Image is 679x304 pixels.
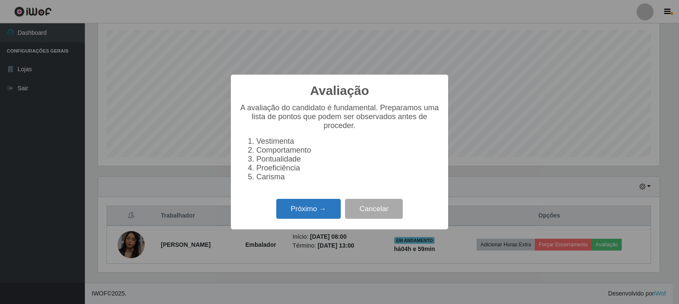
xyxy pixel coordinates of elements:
li: Pontualidade [256,155,440,164]
li: Vestimenta [256,137,440,146]
li: Proeficiência [256,164,440,173]
p: A avaliação do candidato é fundamental. Preparamos uma lista de pontos que podem ser observados a... [239,103,440,130]
li: Carisma [256,173,440,181]
h2: Avaliação [310,83,369,98]
button: Próximo → [276,199,341,219]
li: Comportamento [256,146,440,155]
button: Cancelar [345,199,403,219]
